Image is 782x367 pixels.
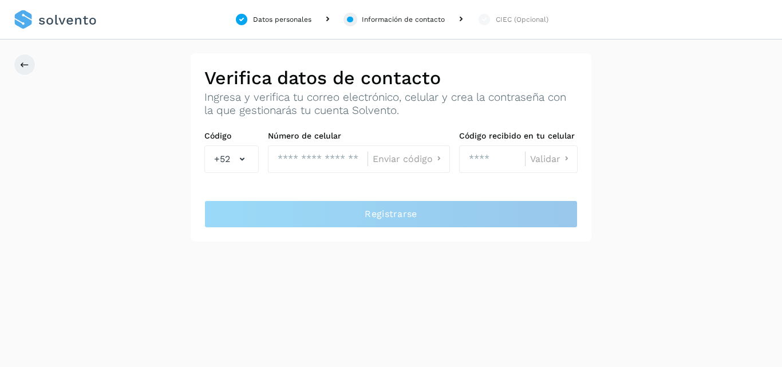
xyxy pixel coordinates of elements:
[204,91,578,117] p: Ingresa y verifica tu correo electrónico, celular y crea la contraseña con la que gestionarás tu ...
[268,131,450,141] label: Número de celular
[204,200,578,228] button: Registrarse
[362,14,445,25] div: Información de contacto
[459,131,578,141] label: Código recibido en tu celular
[373,153,445,165] button: Enviar código
[373,155,433,164] span: Enviar código
[530,155,560,164] span: Validar
[214,152,230,166] span: +52
[530,153,572,165] button: Validar
[204,131,259,141] label: Código
[253,14,311,25] div: Datos personales
[365,208,417,220] span: Registrarse
[496,14,548,25] div: CIEC (Opcional)
[204,67,578,89] h2: Verifica datos de contacto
